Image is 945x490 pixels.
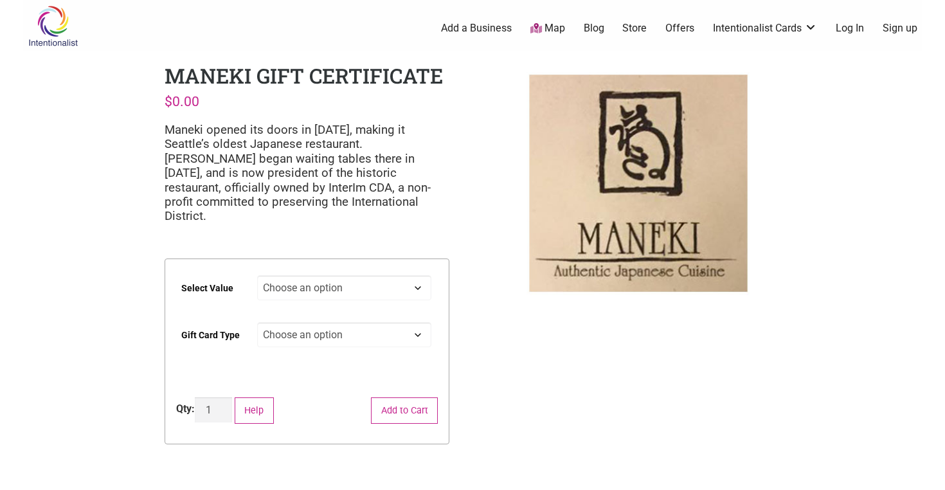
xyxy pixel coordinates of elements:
a: Blog [584,21,604,35]
bdi: 0.00 [165,93,199,109]
div: Qty: [176,401,195,417]
a: Add a Business [441,21,512,35]
button: Add to Cart [371,397,438,424]
input: Product quantity [195,397,232,422]
a: Log In [836,21,864,35]
h1: Maneki Gift Certificate [165,62,443,89]
label: Gift Card Type [181,321,240,350]
a: Sign up [883,21,917,35]
a: Offers [665,21,694,35]
a: Intentionalist Cards [713,21,817,35]
p: Maneki opened its doors in [DATE], making it Seattle’s oldest Japanese restaurant. [PERSON_NAME] ... [165,123,449,224]
label: Select Value [181,274,233,303]
a: Map [530,21,565,36]
span: $ [165,93,172,109]
img: Maneki Gift Certificate [496,62,780,305]
img: Intentionalist [22,5,84,47]
button: Help [235,397,274,424]
a: Store [622,21,647,35]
